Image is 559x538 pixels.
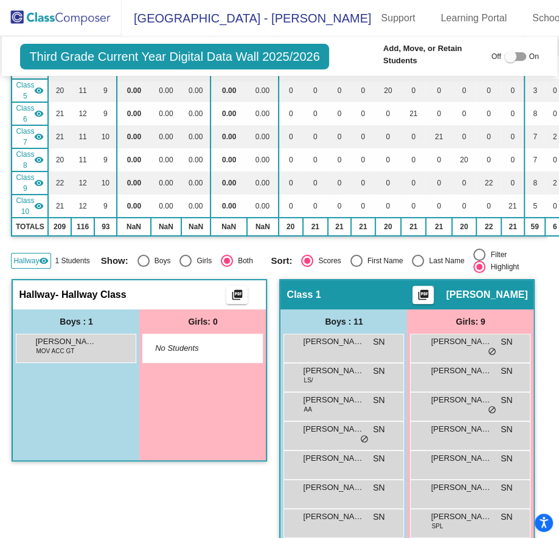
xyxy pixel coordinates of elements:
[16,172,34,194] span: Class 9
[34,178,44,188] mat-icon: visibility
[485,261,519,272] div: Highlight
[313,255,341,266] div: Scores
[431,511,491,523] span: [PERSON_NAME]
[328,125,351,148] td: 0
[431,423,491,435] span: [PERSON_NAME]
[529,51,539,62] span: On
[12,79,48,102] td: Heather Martz - No Class Name
[247,195,278,218] td: 0.00
[71,125,95,148] td: 11
[426,102,451,125] td: 0
[151,102,181,125] td: 0.00
[431,9,517,28] a: Learning Portal
[247,79,278,102] td: 0.00
[501,195,524,218] td: 21
[210,171,247,195] td: 0.00
[371,9,425,28] a: Support
[401,148,426,171] td: 0
[328,79,351,102] td: 0
[117,195,151,218] td: 0.00
[426,148,451,171] td: 0
[16,149,34,171] span: Class 8
[303,102,328,125] td: 0
[71,102,95,125] td: 12
[39,256,49,266] mat-icon: visibility
[373,423,384,436] span: SN
[426,79,451,102] td: 0
[94,79,117,102] td: 9
[12,125,48,148] td: Nicole McCarthy - No Class Name
[375,195,401,218] td: 0
[487,347,496,357] span: do_not_disturb_alt
[12,102,48,125] td: Melody Sullivan - No Class Name
[71,171,95,195] td: 12
[16,195,34,217] span: Class 10
[279,148,303,171] td: 0
[375,79,401,102] td: 20
[524,148,545,171] td: 7
[363,255,403,266] div: First Name
[401,102,426,125] td: 21
[16,80,34,102] span: Class 5
[151,195,181,218] td: 0.00
[247,125,278,148] td: 0.00
[452,102,476,125] td: 0
[122,9,371,28] span: [GEOGRAPHIC_DATA] - [PERSON_NAME]
[94,195,117,218] td: 9
[351,79,375,102] td: 0
[476,195,501,218] td: 0
[48,218,71,236] td: 209
[476,218,501,236] td: 22
[431,522,443,531] span: SPL
[303,148,328,171] td: 0
[48,195,71,218] td: 21
[181,218,210,236] td: NaN
[16,103,34,125] span: Class 6
[48,102,71,125] td: 21
[226,286,248,304] button: Print Students Details
[359,435,368,444] span: do_not_disturb_alt
[328,102,351,125] td: 0
[303,125,328,148] td: 0
[424,255,464,266] div: Last Name
[233,255,253,266] div: Both
[401,195,426,218] td: 0
[34,86,44,95] mat-icon: visibility
[501,452,512,465] span: SN
[351,218,375,236] td: 21
[280,309,407,334] div: Boys : 11
[501,79,524,102] td: 0
[271,255,464,267] mat-radio-group: Select an option
[373,481,384,494] span: SN
[271,255,292,266] span: Sort:
[524,195,545,218] td: 5
[303,481,364,494] span: [PERSON_NAME]
[279,102,303,125] td: 0
[94,102,117,125] td: 9
[501,511,512,523] span: SN
[192,255,212,266] div: Girls
[383,43,485,66] span: Add, Move, or Retain Students
[117,79,151,102] td: 0.00
[476,148,501,171] td: 0
[375,171,401,195] td: 0
[181,125,210,148] td: 0.00
[150,255,171,266] div: Boys
[328,195,351,218] td: 0
[210,218,247,236] td: NaN
[401,79,426,102] td: 0
[524,102,545,125] td: 8
[101,255,262,267] mat-radio-group: Select an option
[210,102,247,125] td: 0.00
[328,148,351,171] td: 0
[446,289,527,301] span: [PERSON_NAME]
[501,171,524,195] td: 0
[210,125,247,148] td: 0.00
[210,195,247,218] td: 0.00
[12,218,48,236] td: TOTALS
[373,394,384,407] span: SN
[351,148,375,171] td: 0
[412,286,434,304] button: Print Students Details
[230,289,245,306] mat-icon: picture_as_pdf
[373,336,384,348] span: SN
